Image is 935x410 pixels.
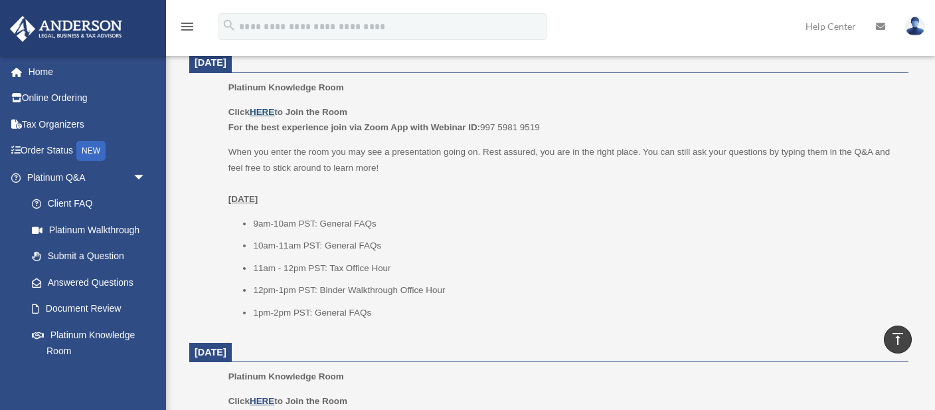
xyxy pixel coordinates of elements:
[133,164,159,191] span: arrow_drop_down
[228,371,344,381] span: Platinum Knowledge Room
[9,138,166,165] a: Order StatusNEW
[179,19,195,35] i: menu
[9,111,166,138] a: Tax Organizers
[19,269,166,296] a: Answered Questions
[228,104,899,136] p: 997 5981 9519
[195,347,226,358] span: [DATE]
[6,16,126,42] img: Anderson Advisors Platinum Portal
[9,58,166,85] a: Home
[9,164,166,191] a: Platinum Q&Aarrow_drop_down
[228,122,480,132] b: For the best experience join via Zoom App with Webinar ID:
[19,217,166,243] a: Platinum Walkthrough
[228,396,347,406] b: Click to Join the Room
[19,322,159,364] a: Platinum Knowledge Room
[179,23,195,35] a: menu
[19,191,166,217] a: Client FAQ
[9,85,166,112] a: Online Ordering
[253,260,899,276] li: 11am - 12pm PST: Tax Office Hour
[19,296,166,322] a: Document Review
[890,331,906,347] i: vertical_align_top
[228,82,344,92] span: Platinum Knowledge Room
[228,194,258,204] u: [DATE]
[253,282,899,298] li: 12pm-1pm PST: Binder Walkthrough Office Hour
[253,305,899,321] li: 1pm-2pm PST: General FAQs
[250,396,274,406] a: HERE
[19,243,166,270] a: Submit a Question
[76,141,106,161] div: NEW
[250,107,274,117] a: HERE
[253,216,899,232] li: 9am-10am PST: General FAQs
[228,144,899,207] p: When you enter the room you may see a presentation going on. Rest assured, you are in the right p...
[19,364,166,407] a: Tax & Bookkeeping Packages
[905,17,925,36] img: User Pic
[228,107,347,117] b: Click to Join the Room
[195,57,226,68] span: [DATE]
[222,18,236,33] i: search
[253,238,899,254] li: 10am-11am PST: General FAQs
[884,326,912,354] a: vertical_align_top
